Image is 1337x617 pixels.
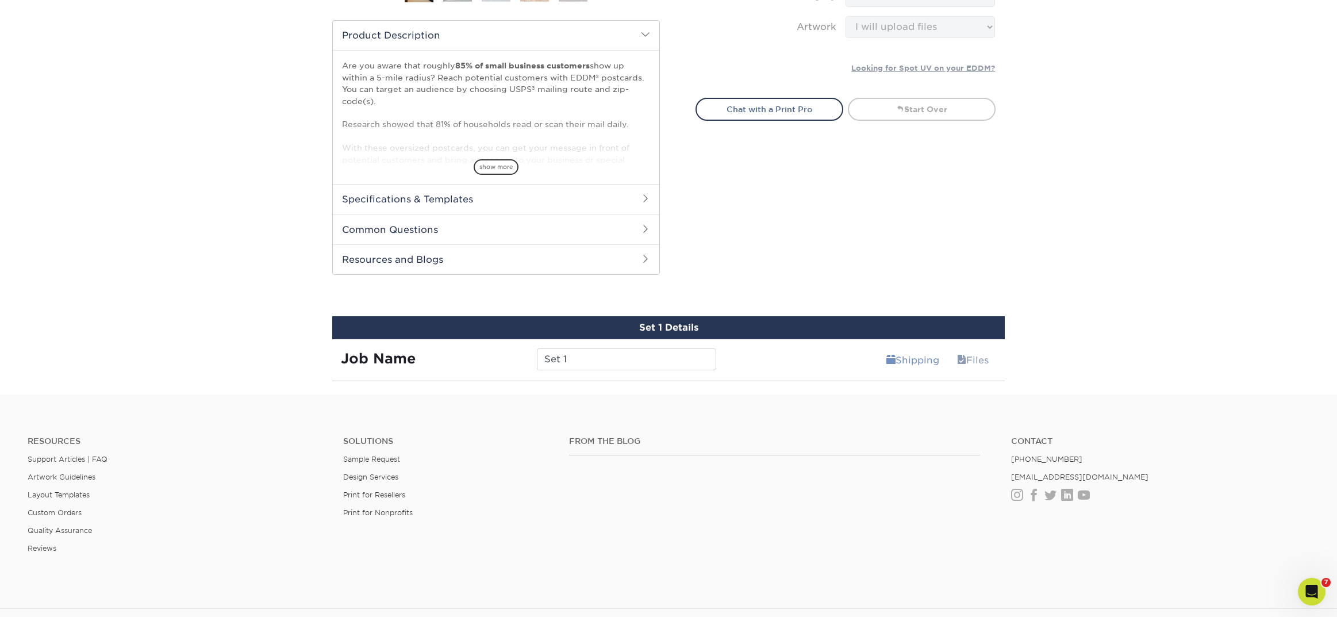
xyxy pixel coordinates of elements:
a: Custom Orders [28,508,82,517]
h4: Solutions [343,436,551,446]
h2: Specifications & Templates [333,184,659,214]
a: Design Services [343,473,398,481]
a: Sample Request [343,455,400,463]
span: show more [474,159,518,175]
h2: Resources and Blogs [333,244,659,274]
h4: From the Blog [569,436,980,446]
div: Set 1 Details [332,316,1005,339]
a: Chat with a Print Pro [696,98,843,121]
h2: Common Questions [333,214,659,244]
strong: Job Name [341,350,416,367]
a: [PHONE_NUMBER] [1011,455,1082,463]
a: Print for Resellers [343,490,405,499]
input: Enter a job name [537,348,716,370]
span: 7 [1321,578,1331,587]
h4: Resources [28,436,326,446]
span: shipping [886,355,896,366]
span: files [957,355,966,366]
strong: 85% of small business customers [455,61,590,70]
p: Are you aware that roughly show up within a 5-mile radius? Reach potential customers with EDDM® p... [342,60,650,271]
iframe: Google Customer Reviews [3,582,98,613]
a: Reviews [28,544,56,553]
a: Files [950,348,996,371]
a: Layout Templates [28,490,90,499]
a: Support Articles | FAQ [28,455,107,463]
iframe: Intercom live chat [1298,578,1326,605]
a: Contact [1011,436,1309,446]
a: [EMAIL_ADDRESS][DOMAIN_NAME] [1011,473,1148,481]
a: Artwork Guidelines [28,473,95,481]
a: Start Over [848,98,996,121]
h2: Product Description [333,21,659,50]
a: Quality Assurance [28,526,92,535]
a: Shipping [879,348,947,371]
a: Print for Nonprofits [343,508,413,517]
